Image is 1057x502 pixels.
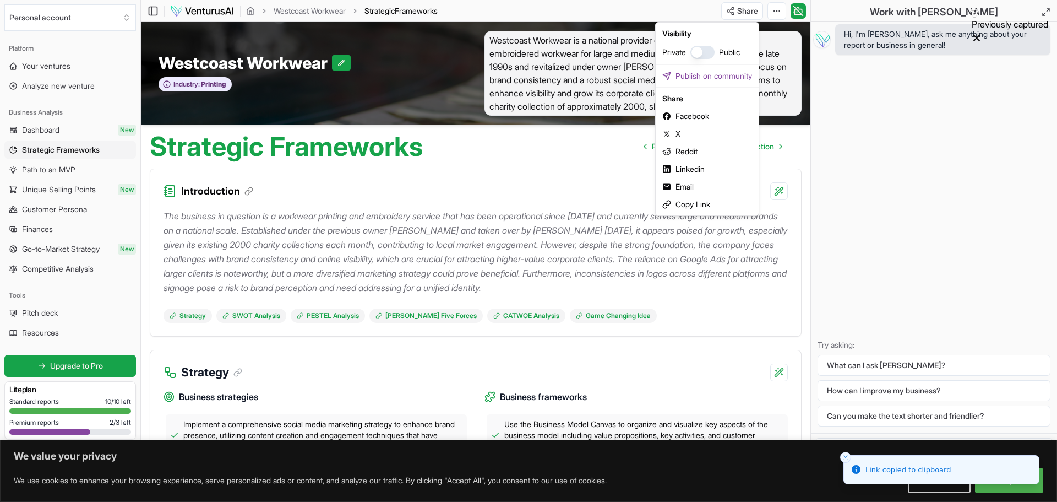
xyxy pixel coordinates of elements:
a: [PERSON_NAME] Five Forces [369,309,483,323]
a: CATWOE Analysis [487,309,565,323]
div: Platform [4,40,136,57]
button: Linkedin [658,160,756,178]
span: Strategic Frameworks [22,144,100,155]
button: What can I ask [PERSON_NAME]? [818,355,1050,376]
button: Can you make the text shorter and friendlier? [818,406,1050,427]
span: Previous section [652,141,710,152]
span: Share [737,6,758,17]
span: New [118,125,136,136]
h1: Strategic Frameworks [150,133,423,160]
h3: Strategy [181,364,242,381]
span: 10 / 10 left [105,397,131,406]
span: Path to an MVP [22,164,75,175]
span: Westcoast Workwear is a national provider of high-quality printed and embroidered workwear for la... [484,31,802,116]
span: Dashboard [22,125,59,136]
h3: Introduction [181,183,253,199]
span: Westcoast Workwear [159,53,332,73]
span: Business strategies [179,390,258,404]
h3: Lite plan [9,384,131,395]
a: SWOT Analysis [216,309,286,323]
button: Reddit [658,143,756,160]
a: Publish on community [658,67,756,85]
img: logo [170,4,235,18]
span: Printing [200,80,226,89]
button: Select an organization [4,4,136,31]
p: We use cookies to enhance your browsing experience, serve personalized ads or content, and analyz... [14,474,607,487]
span: New [118,184,136,195]
div: Link copied to clipboard [865,465,951,476]
span: Premium reports [9,418,59,427]
span: Industry: [173,80,200,89]
span: Finances [22,224,53,235]
span: Your ventures [22,61,70,72]
span: Resources [22,327,59,338]
span: 2 / 3 left [110,418,131,427]
a: Westcoast Workwear [274,6,346,17]
span: Competitive Analysis [22,263,94,274]
span: Public [719,47,740,58]
div: Copy Link [658,196,756,213]
img: Vera [813,31,831,48]
div: Business Analysis [4,104,136,121]
p: The business in question is a workwear printing and embroidery service that has been operational ... [164,209,788,295]
nav: pagination [635,136,791,158]
span: Use the Business Model Canvas to organize and visualize key aspects of the business model includi... [504,419,783,452]
span: Business frameworks [500,390,587,404]
span: Go-to-Market Strategy [22,244,100,255]
span: Standard reports [9,397,59,406]
div: Visibility [658,25,756,42]
p: We value your privacy [14,450,1043,463]
button: Facebook [658,107,756,125]
span: New [118,244,136,255]
nav: breadcrumb [246,6,438,17]
span: Hi, I'm [PERSON_NAME], ask me anything about your report or business in general! [844,29,1042,51]
span: Customer Persona [22,204,87,215]
span: Analyze new venture [22,80,95,91]
span: Upgrade to Pro [50,360,103,371]
button: X [658,125,756,143]
a: Strategy [164,309,212,323]
button: Close toast [840,452,851,463]
span: Implement a comprehensive social media marketing strategy to enhance brand presence, utilizing co... [183,419,462,452]
span: Private [662,47,686,58]
span: Strategic [364,6,438,17]
a: Go to previous page [635,136,719,158]
div: Share [658,90,756,107]
h2: Work with [PERSON_NAME] [870,4,998,20]
button: How can I improve my business? [818,380,1050,401]
a: Game Changing Idea [570,309,657,323]
a: PESTEL Analysis [291,309,365,323]
span: Unique Selling Points [22,184,96,195]
button: Email [658,178,756,196]
span: Frameworks [395,6,438,15]
span: Pitch deck [22,307,58,319]
p: Try asking: [818,339,1050,350]
div: Tools [4,287,136,304]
